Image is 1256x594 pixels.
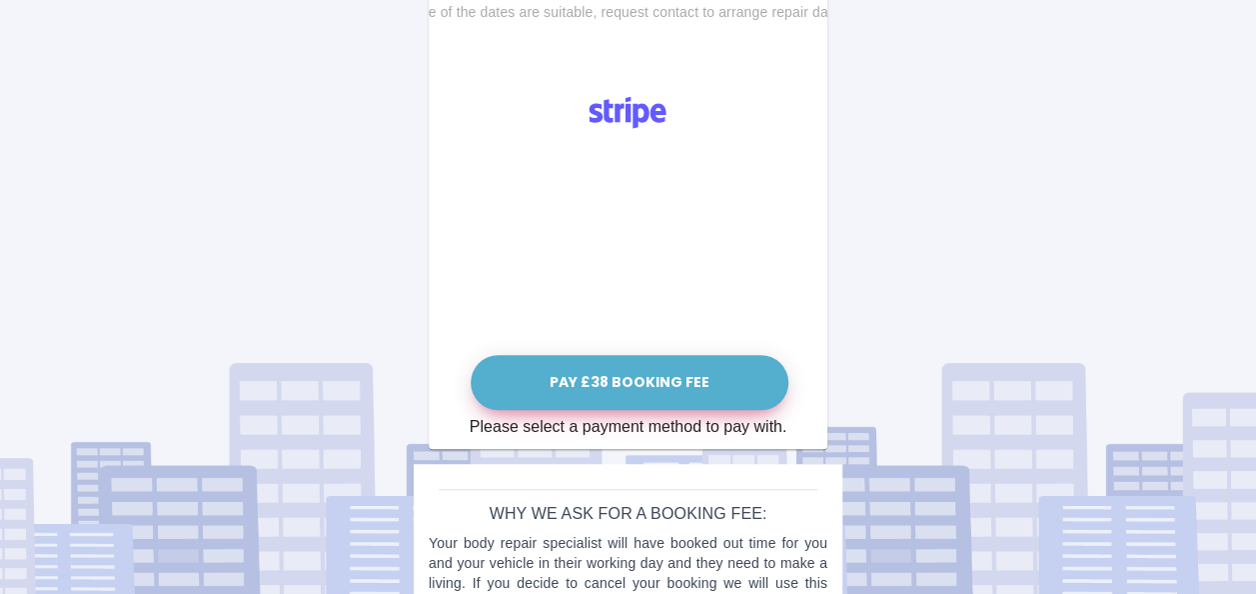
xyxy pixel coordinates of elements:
[578,89,677,137] img: Logo
[471,355,788,410] button: Pay £38 Booking Fee
[466,142,791,349] iframe: Secure payment input frame
[470,415,787,439] div: Please select a payment method to pay with.
[429,500,827,528] h6: Why we ask for a booking fee:
[403,3,844,23] span: None of the dates are suitable, request contact to arrange repair date.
